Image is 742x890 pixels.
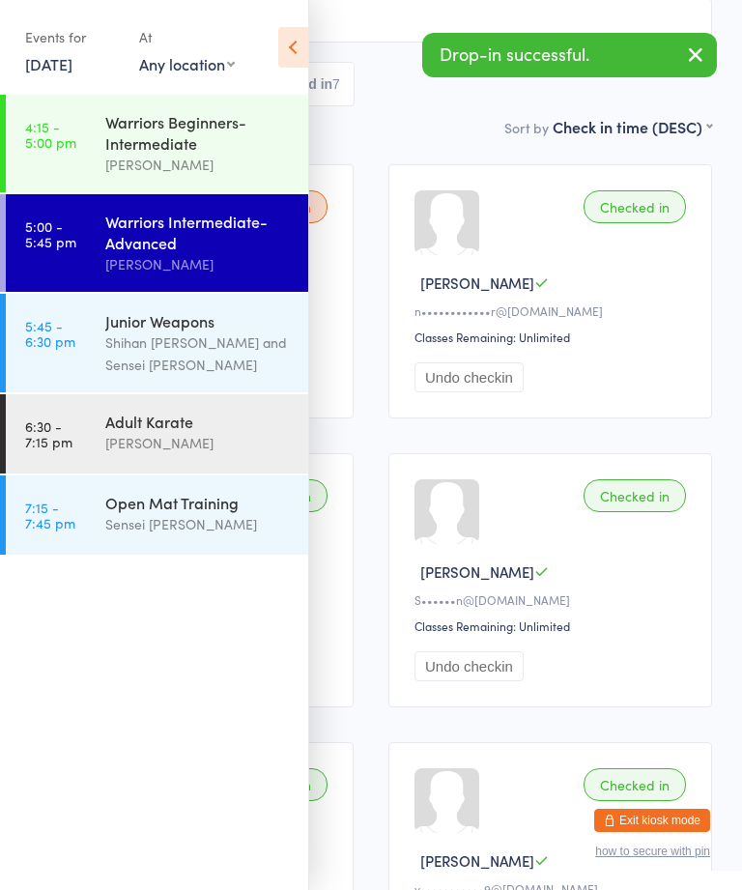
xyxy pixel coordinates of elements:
div: Classes Remaining: Unlimited [414,329,692,345]
button: Undo checkin [414,362,524,392]
div: Check in time (DESC) [553,116,712,137]
div: Warriors Beginners-Intermediate [105,111,292,154]
a: 6:30 -7:15 pmAdult Karate[PERSON_NAME] [6,394,308,474]
a: 5:00 -5:45 pmWarriors Intermediate-Advanced[PERSON_NAME] [6,194,308,292]
div: [PERSON_NAME] [105,154,292,176]
a: 5:45 -6:30 pmJunior WeaponsShihan [PERSON_NAME] and Sensei [PERSON_NAME] [6,294,308,392]
time: 5:00 - 5:45 pm [25,218,76,249]
div: Sensei [PERSON_NAME] [105,513,292,535]
a: [DATE] [25,53,72,74]
div: Junior Weapons [105,310,292,331]
div: Shihan [PERSON_NAME] and Sensei [PERSON_NAME] [105,331,292,376]
span: [PERSON_NAME] [420,850,534,871]
div: Open Mat Training [105,492,292,513]
div: Warriors Intermediate-Advanced [105,211,292,253]
div: Checked in [584,768,686,801]
button: how to secure with pin [595,845,710,858]
div: 7 [332,76,340,92]
div: At [139,21,235,53]
span: [PERSON_NAME] [420,273,534,293]
div: Events for [25,21,120,53]
div: Adult Karate [105,411,292,432]
time: 6:30 - 7:15 pm [25,418,72,449]
time: 7:15 - 7:45 pm [25,500,75,531]
button: Exit kiosk mode [594,809,710,832]
time: 5:45 - 6:30 pm [25,318,75,349]
div: Any location [139,53,235,74]
div: Drop-in successful. [422,33,717,77]
div: Classes Remaining: Unlimited [414,617,692,634]
button: Undo checkin [414,651,524,681]
span: [PERSON_NAME] [420,561,534,582]
div: [PERSON_NAME] [105,253,292,275]
div: n••••••••••••r@[DOMAIN_NAME] [414,302,692,319]
a: 7:15 -7:45 pmOpen Mat TrainingSensei [PERSON_NAME] [6,475,308,555]
div: S••••••n@[DOMAIN_NAME] [414,591,692,608]
label: Sort by [504,118,549,137]
div: [PERSON_NAME] [105,432,292,454]
div: Checked in [584,479,686,512]
time: 4:15 - 5:00 pm [25,119,76,150]
a: 4:15 -5:00 pmWarriors Beginners-Intermediate[PERSON_NAME] [6,95,308,192]
div: Checked in [584,190,686,223]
